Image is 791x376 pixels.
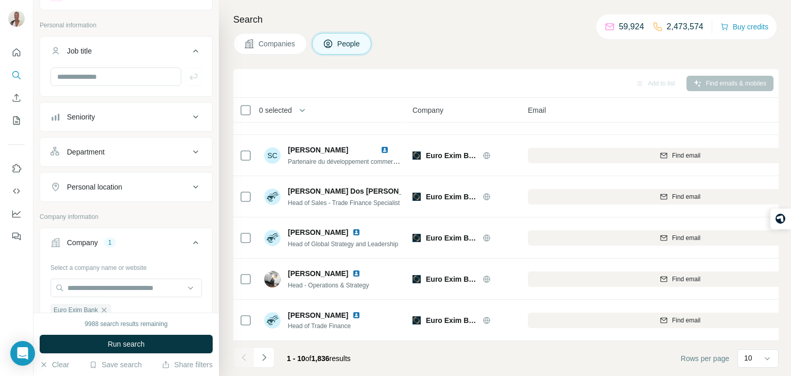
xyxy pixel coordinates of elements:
div: 9988 search results remaining [85,319,168,329]
span: [PERSON_NAME] [288,310,348,320]
div: Job title [67,46,92,56]
span: Run search [108,339,145,349]
span: Companies [259,39,296,49]
span: results [287,354,351,363]
div: Personal location [67,182,122,192]
span: Rows per page [681,353,729,364]
img: Logo of Euro Exim Bank [412,193,421,201]
button: Clear [40,360,69,370]
p: 10 [744,353,752,363]
span: 0 selected [259,105,292,115]
img: Logo of Euro Exim Bank [412,275,421,283]
span: Find email [672,316,700,325]
img: Logo of Euro Exim Bank [412,234,421,242]
div: SC [264,147,281,164]
span: Email [528,105,546,115]
img: LinkedIn logo [352,228,360,236]
span: Euro Exim Bank [426,233,477,243]
button: Department [40,140,212,164]
p: 2,473,574 [667,21,703,33]
img: LinkedIn logo [381,146,389,154]
span: Euro Exim Bank [426,274,477,284]
span: of [305,354,312,363]
span: Euro Exim Bank [54,305,98,315]
div: 1 [104,238,116,247]
button: Job title [40,39,212,67]
span: Euro Exim Bank [426,192,477,202]
h4: Search [233,12,779,27]
button: Feedback [8,227,25,246]
img: Avatar [264,189,281,205]
img: LinkedIn logo [352,311,360,319]
div: Department [67,147,105,157]
div: Select a company name or website [50,259,202,272]
span: Company [412,105,443,115]
button: Seniority [40,105,212,129]
span: Head of Global Strategy and Leadership [288,241,398,248]
button: Personal location [40,175,212,199]
span: Find email [672,192,700,201]
img: Avatar [8,10,25,27]
p: Personal information [40,21,213,30]
span: Vice President of Sales [288,117,352,124]
div: Company [67,237,98,248]
img: Avatar [264,271,281,287]
span: Partenaire du développement commercial [288,157,402,165]
img: Logo of Euro Exim Bank [412,151,421,160]
button: Quick start [8,43,25,62]
span: Head of Sales - Trade Finance Specialist [288,199,400,207]
button: Dashboard [8,204,25,223]
button: Navigate to next page [254,347,274,368]
span: Find email [672,233,700,243]
img: Avatar [264,230,281,246]
span: [PERSON_NAME] [288,227,348,237]
span: [PERSON_NAME] [288,146,348,154]
span: [PERSON_NAME] Dos [PERSON_NAME] [288,186,426,196]
span: Find email [672,151,700,160]
img: Logo of Euro Exim Bank [412,316,421,324]
div: Seniority [67,112,95,122]
span: Euro Exim Bank [426,315,477,326]
span: Euro Exim Bank [426,150,477,161]
button: Save search [89,360,142,370]
button: Use Surfe API [8,182,25,200]
p: 59,924 [619,21,644,33]
span: 1 - 10 [287,354,305,363]
button: My lists [8,111,25,130]
button: Enrich CSV [8,89,25,107]
button: Run search [40,335,213,353]
img: LinkedIn logo [352,269,360,278]
span: People [337,39,361,49]
button: Company1 [40,230,212,259]
div: Open Intercom Messenger [10,341,35,366]
span: Find email [672,275,700,284]
span: Head of Trade Finance [288,321,373,331]
span: 1,836 [312,354,330,363]
button: Buy credits [720,20,768,34]
span: [PERSON_NAME] [288,269,348,278]
span: Head - Operations & Strategy [288,282,369,289]
button: Search [8,66,25,84]
img: Avatar [264,312,281,329]
p: Company information [40,212,213,221]
button: Use Surfe on LinkedIn [8,159,25,178]
button: Share filters [162,360,213,370]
